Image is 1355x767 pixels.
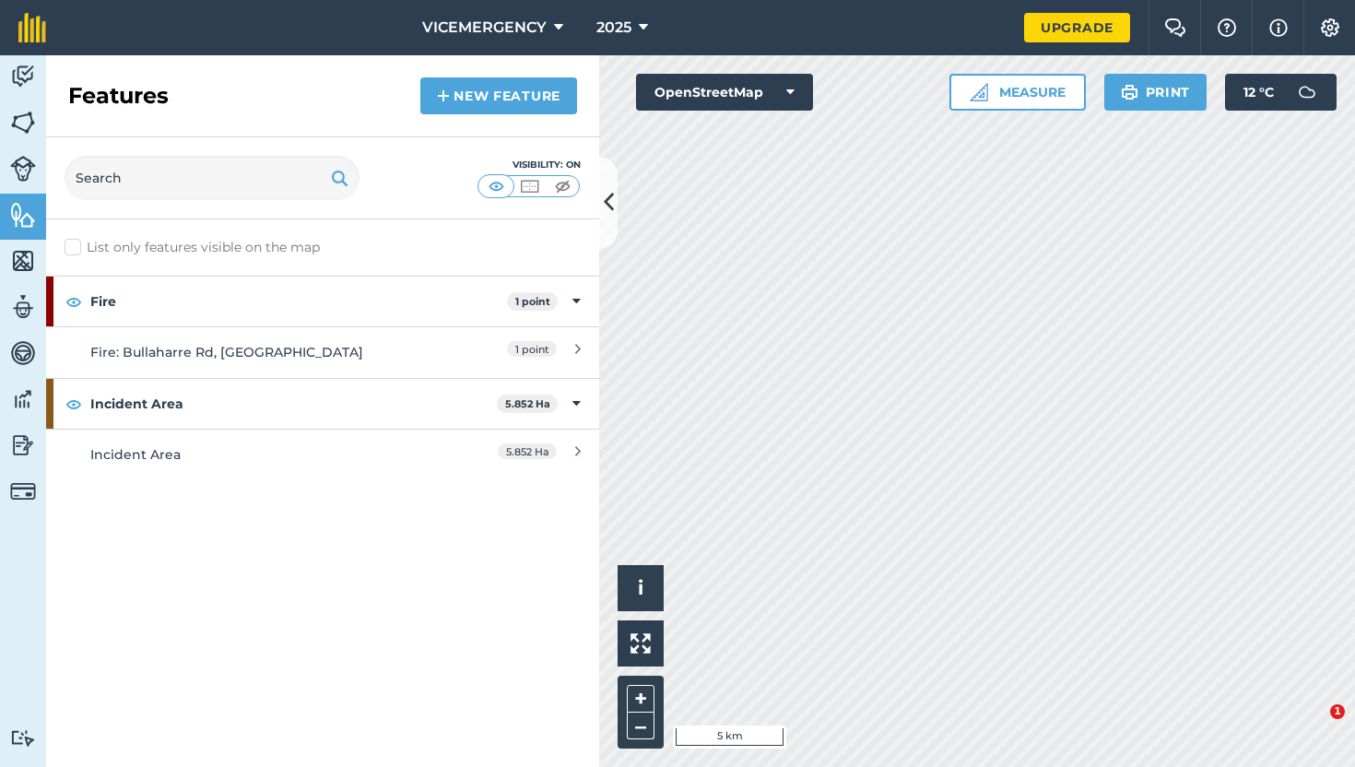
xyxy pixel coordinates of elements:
[10,109,36,136] img: svg+xml;base64,PHN2ZyB4bWxucz0iaHR0cDovL3d3dy53My5vcmcvMjAwMC9zdmciIHdpZHRoPSI1NiIgaGVpZ2h0PSI2MC...
[90,277,507,326] strong: Fire
[1104,74,1208,111] button: Print
[10,247,36,275] img: svg+xml;base64,PHN2ZyB4bWxucz0iaHR0cDovL3d3dy53My5vcmcvMjAwMC9zdmciIHdpZHRoPSI1NiIgaGVpZ2h0PSI2MC...
[46,429,599,479] a: Incident Area5.852 Ha
[10,63,36,90] img: svg+xml;base64,PD94bWwgdmVyc2lvbj0iMS4wIiBlbmNvZGluZz0idXRmLTgiPz4KPCEtLSBHZW5lcmF0b3I6IEFkb2JlIE...
[1269,17,1288,39] img: svg+xml;base64,PHN2ZyB4bWxucz0iaHR0cDovL3d3dy53My5vcmcvMjAwMC9zdmciIHdpZHRoPSIxNyIgaGVpZ2h0PSIxNy...
[515,295,550,308] strong: 1 point
[90,342,418,362] div: Fire: Bullaharre Rd, [GEOGRAPHIC_DATA]
[18,13,46,42] img: fieldmargin Logo
[596,17,631,39] span: 2025
[1243,74,1274,111] span: 12 ° C
[1024,13,1130,42] a: Upgrade
[90,444,418,465] div: Incident Area
[1330,704,1345,719] span: 1
[1225,74,1337,111] button: 12 °C
[437,85,450,107] img: svg+xml;base64,PHN2ZyB4bWxucz0iaHR0cDovL3d3dy53My5vcmcvMjAwMC9zdmciIHdpZHRoPSIxNCIgaGVpZ2h0PSIyNC...
[10,201,36,229] img: svg+xml;base64,PHN2ZyB4bWxucz0iaHR0cDovL3d3dy53My5vcmcvMjAwMC9zdmciIHdpZHRoPSI1NiIgaGVpZ2h0PSI2MC...
[65,290,82,313] img: svg+xml;base64,PHN2ZyB4bWxucz0iaHR0cDovL3d3dy53My5vcmcvMjAwMC9zdmciIHdpZHRoPSIxOCIgaGVpZ2h0PSIyNC...
[507,341,557,357] span: 1 point
[46,277,599,326] div: Fire1 point
[10,293,36,321] img: svg+xml;base64,PD94bWwgdmVyc2lvbj0iMS4wIiBlbmNvZGluZz0idXRmLTgiPz4KPCEtLSBHZW5lcmF0b3I6IEFkb2JlIE...
[65,238,320,257] label: List only features visible on the map
[518,177,541,195] img: svg+xml;base64,PHN2ZyB4bWxucz0iaHR0cDovL3d3dy53My5vcmcvMjAwMC9zdmciIHdpZHRoPSI1MCIgaGVpZ2h0PSI0MC...
[1164,18,1186,37] img: Two speech bubbles overlapping with the left bubble in the forefront
[46,326,599,377] a: Fire: Bullaharre Rd, [GEOGRAPHIC_DATA]1 point
[46,379,599,429] div: Incident Area5.852 Ha
[331,167,348,189] img: svg+xml;base64,PHN2ZyB4bWxucz0iaHR0cDovL3d3dy53My5vcmcvMjAwMC9zdmciIHdpZHRoPSIxOSIgaGVpZ2h0PSIyNC...
[420,77,577,114] a: New feature
[485,177,508,195] img: svg+xml;base64,PHN2ZyB4bWxucz0iaHR0cDovL3d3dy53My5vcmcvMjAwMC9zdmciIHdpZHRoPSI1MCIgaGVpZ2h0PSI0MC...
[618,565,664,611] button: i
[10,339,36,367] img: svg+xml;base64,PD94bWwgdmVyc2lvbj0iMS4wIiBlbmNvZGluZz0idXRmLTgiPz4KPCEtLSBHZW5lcmF0b3I6IEFkb2JlIE...
[970,83,988,101] img: Ruler icon
[551,177,574,195] img: svg+xml;base64,PHN2ZyB4bWxucz0iaHR0cDovL3d3dy53My5vcmcvMjAwMC9zdmciIHdpZHRoPSI1MCIgaGVpZ2h0PSI0MC...
[505,397,550,410] strong: 5.852 Ha
[636,74,813,111] button: OpenStreetMap
[10,385,36,413] img: svg+xml;base64,PD94bWwgdmVyc2lvbj0iMS4wIiBlbmNvZGluZz0idXRmLTgiPz4KPCEtLSBHZW5lcmF0b3I6IEFkb2JlIE...
[10,156,36,182] img: svg+xml;base64,PD94bWwgdmVyc2lvbj0iMS4wIiBlbmNvZGluZz0idXRmLTgiPz4KPCEtLSBHZW5lcmF0b3I6IEFkb2JlIE...
[1292,704,1337,749] iframe: Intercom live chat
[1289,74,1326,111] img: svg+xml;base64,PD94bWwgdmVyc2lvbj0iMS4wIiBlbmNvZGluZz0idXRmLTgiPz4KPCEtLSBHZW5lcmF0b3I6IEFkb2JlIE...
[498,443,557,459] span: 5.852 Ha
[65,393,82,415] img: svg+xml;base64,PHN2ZyB4bWxucz0iaHR0cDovL3d3dy53My5vcmcvMjAwMC9zdmciIHdpZHRoPSIxOCIgaGVpZ2h0PSIyNC...
[949,74,1086,111] button: Measure
[65,156,359,200] input: Search
[10,729,36,747] img: svg+xml;base64,PD94bWwgdmVyc2lvbj0iMS4wIiBlbmNvZGluZz0idXRmLTgiPz4KPCEtLSBHZW5lcmF0b3I6IEFkb2JlIE...
[1216,18,1238,37] img: A question mark icon
[10,431,36,459] img: svg+xml;base64,PD94bWwgdmVyc2lvbj0iMS4wIiBlbmNvZGluZz0idXRmLTgiPz4KPCEtLSBHZW5lcmF0b3I6IEFkb2JlIE...
[627,685,654,713] button: +
[630,633,651,654] img: Four arrows, one pointing top left, one top right, one bottom right and the last bottom left
[422,17,547,39] span: VICEMERGENCY
[1121,81,1138,103] img: svg+xml;base64,PHN2ZyB4bWxucz0iaHR0cDovL3d3dy53My5vcmcvMjAwMC9zdmciIHdpZHRoPSIxOSIgaGVpZ2h0PSIyNC...
[90,379,497,429] strong: Incident Area
[68,81,169,111] h2: Features
[477,158,581,172] div: Visibility: On
[1319,18,1341,37] img: A cog icon
[638,576,643,599] span: i
[10,478,36,504] img: svg+xml;base64,PD94bWwgdmVyc2lvbj0iMS4wIiBlbmNvZGluZz0idXRmLTgiPz4KPCEtLSBHZW5lcmF0b3I6IEFkb2JlIE...
[627,713,654,739] button: –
